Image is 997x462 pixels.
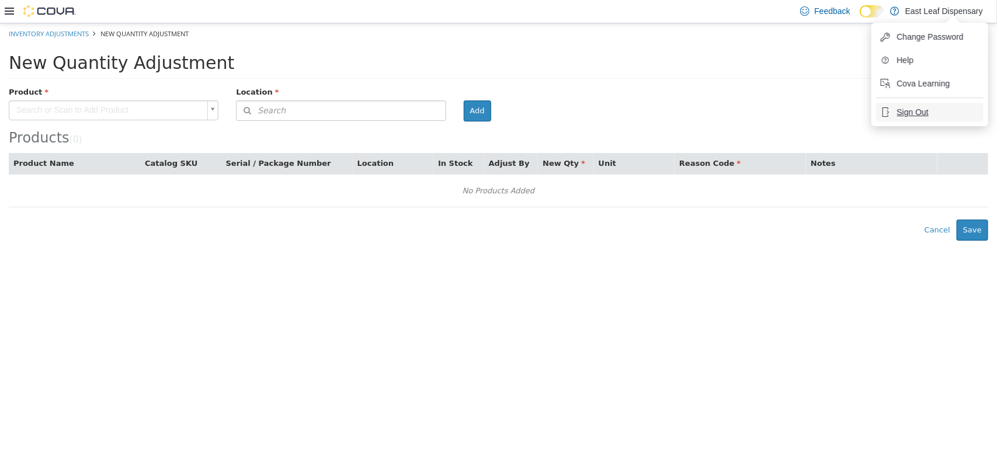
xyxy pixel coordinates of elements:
[9,6,89,15] a: Inventory Adjustments
[100,6,189,15] span: New Quantity Adjustment
[226,134,334,146] button: Serial / Package Number
[23,5,76,17] img: Cova
[897,78,950,89] span: Cova Learning
[489,134,532,146] button: Adjust By
[145,134,200,146] button: Catalog SKU
[811,134,838,146] button: Notes
[236,64,279,73] span: Location
[860,5,884,18] input: Dark Mode
[464,77,491,98] button: Add
[897,31,964,43] span: Change Password
[876,51,984,70] button: Help
[357,134,396,146] button: Location
[679,136,741,144] span: Reason Code
[73,111,79,121] span: 0
[9,106,70,123] span: Products
[9,77,218,97] a: Search or Scan to Add Product
[599,134,619,146] button: Unit
[918,196,957,217] button: Cancel
[9,64,48,73] span: Product
[876,103,984,121] button: Sign Out
[957,196,988,217] button: Save
[939,29,988,50] button: Import
[897,54,914,66] span: Help
[237,81,286,93] span: Search
[9,78,203,96] span: Search or Scan to Add Product
[876,27,984,46] button: Change Password
[543,136,585,144] span: New Qty
[236,77,446,98] button: Search
[814,5,850,17] span: Feedback
[13,134,77,146] button: Product Name
[16,159,981,176] div: No Products Added
[438,134,475,146] button: In Stock
[9,29,234,50] span: New Quantity Adjustment
[70,111,82,121] small: ( )
[876,74,984,93] button: Cova Learning
[952,34,977,43] span: Import
[897,106,929,118] span: Sign Out
[905,4,983,18] p: East Leaf Dispensary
